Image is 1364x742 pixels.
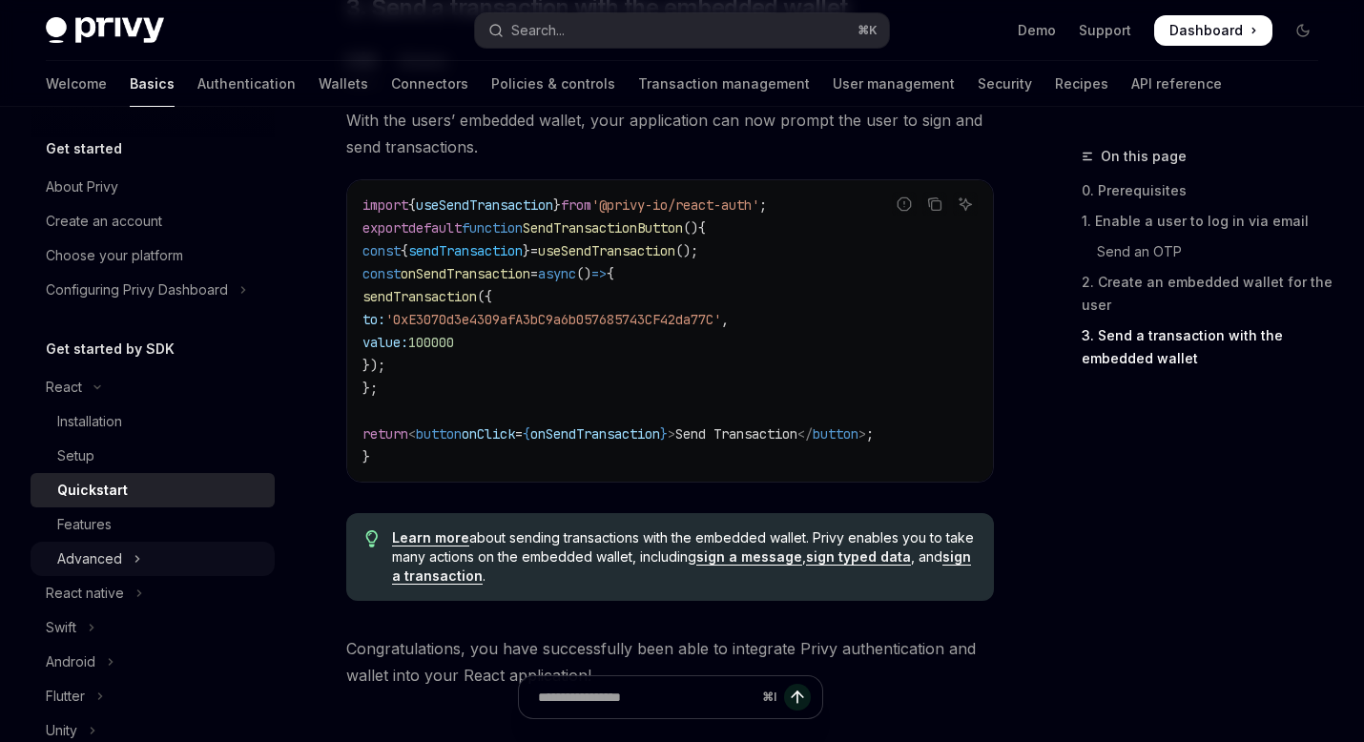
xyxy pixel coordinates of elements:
span: button [416,425,462,443]
a: Wallets [319,61,368,107]
a: Create an account [31,204,275,238]
span: sendTransaction [408,242,523,259]
div: Android [46,650,95,673]
div: Advanced [57,547,122,570]
div: Features [57,513,112,536]
span: { [408,196,416,214]
span: export [362,219,408,237]
span: > [668,425,675,443]
a: User management [833,61,955,107]
a: Choose your platform [31,238,275,273]
button: Toggle Android section [31,645,275,679]
span: } [523,242,530,259]
a: API reference [1131,61,1222,107]
span: SendTransactionButton [523,219,683,237]
span: = [530,242,538,259]
a: Connectors [391,61,468,107]
span: return [362,425,408,443]
span: 100000 [408,334,454,351]
span: > [858,425,866,443]
button: Toggle Flutter section [31,679,275,713]
button: Open search [475,13,889,48]
span: '0xE3070d3e4309afA3bC9a6b057685743CF42da77C' [385,311,721,328]
a: Installation [31,404,275,439]
span: => [591,265,607,282]
span: </ [797,425,813,443]
a: Security [978,61,1032,107]
a: 2. Create an embedded wallet for the user [1082,267,1333,320]
div: Create an account [46,210,162,233]
div: Setup [57,444,94,467]
span: const [362,265,401,282]
span: '@privy-io/react-auth' [591,196,759,214]
span: to: [362,311,385,328]
span: On this page [1101,145,1187,168]
span: = [530,265,538,282]
span: button [813,425,858,443]
a: Setup [31,439,275,473]
span: Congratulations, you have successfully been able to integrate Privy authentication and wallet int... [346,635,994,689]
span: , [721,311,729,328]
span: } [362,448,370,465]
span: about sending transactions with the embedded wallet. Privy enables you to take many actions on th... [392,528,976,586]
span: onClick [462,425,515,443]
span: useSendTransaction [538,242,675,259]
a: Authentication [197,61,296,107]
div: React [46,376,82,399]
span: ; [759,196,767,214]
button: Report incorrect code [892,192,917,216]
a: Quickstart [31,473,275,507]
span: ({ [477,288,492,305]
span: ⌘ K [858,23,878,38]
h5: Get started [46,137,122,160]
span: () [683,219,698,237]
a: Basics [130,61,175,107]
div: Unity [46,719,77,742]
span: { [607,265,614,282]
span: from [561,196,591,214]
a: Dashboard [1154,15,1272,46]
span: }); [362,357,385,374]
a: Demo [1018,21,1056,40]
span: function [462,219,523,237]
h5: Get started by SDK [46,338,175,361]
button: Toggle Configuring Privy Dashboard section [31,273,275,307]
a: 0. Prerequisites [1082,175,1333,206]
button: Toggle React section [31,370,275,404]
svg: Tip [365,530,379,547]
a: Features [31,507,275,542]
span: sendTransaction [362,288,477,305]
img: dark logo [46,17,164,44]
a: Welcome [46,61,107,107]
span: With the users’ embedded wallet, your application can now prompt the user to sign and send transa... [346,107,994,160]
button: Toggle Advanced section [31,542,275,576]
a: Send an OTP [1082,237,1333,267]
span: { [401,242,408,259]
span: } [553,196,561,214]
a: sign a message [696,548,802,566]
span: Send Transaction [675,425,797,443]
a: Learn more [392,529,469,546]
span: import [362,196,408,214]
a: 1. Enable a user to log in via email [1082,206,1333,237]
span: default [408,219,462,237]
div: Search... [511,19,565,42]
span: = [515,425,523,443]
span: { [523,425,530,443]
div: Flutter [46,685,85,708]
button: Toggle React native section [31,576,275,610]
span: ; [866,425,874,443]
span: onSendTransaction [401,265,530,282]
a: Policies & controls [491,61,615,107]
a: Recipes [1055,61,1108,107]
span: useSendTransaction [416,196,553,214]
button: Copy the contents from the code block [922,192,947,216]
div: About Privy [46,175,118,198]
span: } [660,425,668,443]
button: Ask AI [953,192,978,216]
div: Choose your platform [46,244,183,267]
a: 3. Send a transaction with the embedded wallet [1082,320,1333,374]
a: Support [1079,21,1131,40]
span: () [576,265,591,282]
div: React native [46,582,124,605]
